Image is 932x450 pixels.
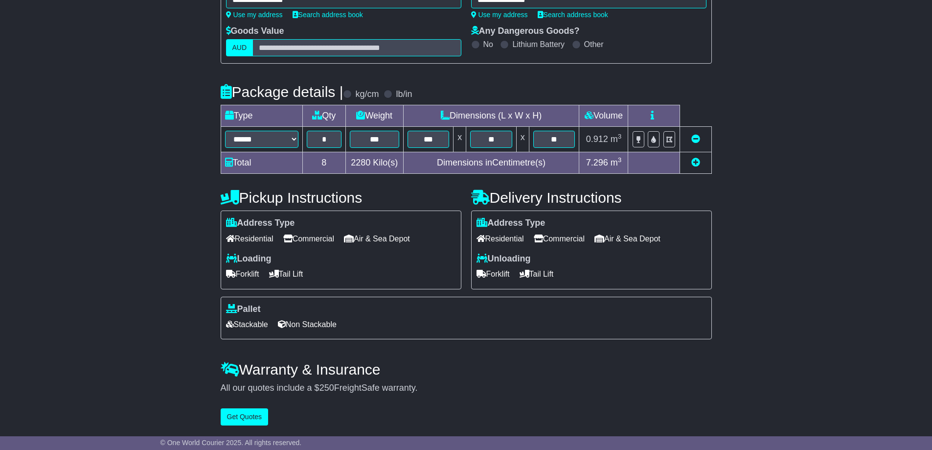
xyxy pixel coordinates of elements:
[221,152,302,174] td: Total
[477,266,510,282] span: Forklift
[302,152,345,174] td: 8
[344,231,410,246] span: Air & Sea Depot
[355,89,379,100] label: kg/cm
[584,40,604,49] label: Other
[226,266,259,282] span: Forklift
[586,158,608,167] span: 7.296
[618,133,622,140] sup: 3
[594,231,660,246] span: Air & Sea Depot
[226,26,284,37] label: Goods Value
[611,134,622,144] span: m
[477,231,524,246] span: Residential
[520,266,554,282] span: Tail Lift
[226,304,261,315] label: Pallet
[345,105,403,127] td: Weight
[226,317,268,332] span: Stackable
[226,254,272,264] label: Loading
[221,84,343,100] h4: Package details |
[345,152,403,174] td: Kilo(s)
[534,231,585,246] span: Commercial
[483,40,493,49] label: No
[283,231,334,246] span: Commercial
[302,105,345,127] td: Qty
[226,218,295,229] label: Address Type
[512,40,565,49] label: Lithium Battery
[579,105,628,127] td: Volume
[454,127,466,152] td: x
[538,11,608,19] a: Search address book
[351,158,370,167] span: 2280
[471,26,580,37] label: Any Dangerous Goods?
[691,158,700,167] a: Add new item
[618,156,622,164] sup: 3
[278,317,337,332] span: Non Stackable
[293,11,363,19] a: Search address book
[691,134,700,144] a: Remove this item
[516,127,529,152] td: x
[226,231,273,246] span: Residential
[160,439,302,447] span: © One World Courier 2025. All rights reserved.
[477,254,531,264] label: Unloading
[586,134,608,144] span: 0.912
[471,11,528,19] a: Use my address
[226,39,253,56] label: AUD
[403,152,579,174] td: Dimensions in Centimetre(s)
[226,11,283,19] a: Use my address
[403,105,579,127] td: Dimensions (L x W x H)
[477,218,546,229] label: Address Type
[221,408,269,426] button: Get Quotes
[221,189,461,206] h4: Pickup Instructions
[471,189,712,206] h4: Delivery Instructions
[221,361,712,378] h4: Warranty & Insurance
[611,158,622,167] span: m
[396,89,412,100] label: lb/in
[269,266,303,282] span: Tail Lift
[221,105,302,127] td: Type
[221,383,712,394] div: All our quotes include a $ FreightSafe warranty.
[319,383,334,393] span: 250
